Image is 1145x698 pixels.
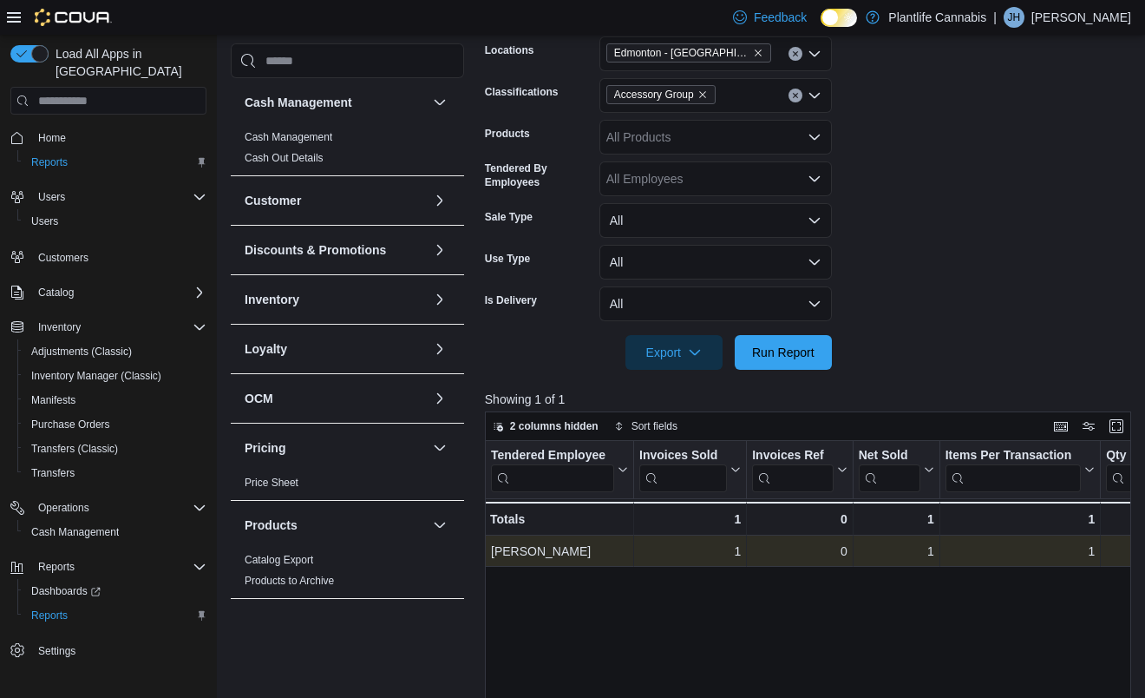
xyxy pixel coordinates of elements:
[31,247,95,268] a: Customers
[245,291,426,308] button: Inventory
[858,448,933,492] button: Net Sold
[24,438,206,459] span: Transfers (Classic)
[1004,7,1024,28] div: Jadian Hawk
[24,463,206,484] span: Transfers
[24,605,75,626] a: Reports
[510,419,599,433] span: 2 columns hidden
[31,418,110,431] span: Purchase Orders
[245,476,298,490] span: Price Sheet
[945,448,1081,492] div: Items Per Transaction
[858,448,919,492] div: Net Sold
[485,293,537,307] label: Is Delivery
[859,541,934,562] div: 1
[31,640,206,662] span: Settings
[24,211,206,232] span: Users
[24,365,168,386] a: Inventory Manager (Classic)
[38,131,66,145] span: Home
[17,579,213,603] a: Dashboards
[31,214,58,228] span: Users
[808,130,821,144] button: Open list of options
[485,85,559,99] label: Classifications
[490,509,628,530] div: Totals
[429,515,450,536] button: Products
[429,92,450,113] button: Cash Management
[31,556,82,577] button: Reports
[491,448,628,492] button: Tendered Employee
[625,335,723,370] button: Export
[245,192,301,209] h3: Customer
[945,509,1095,530] div: 1
[245,517,298,534] h3: Products
[1031,7,1131,28] p: [PERSON_NAME]
[1050,416,1071,437] button: Keyboard shortcuts
[24,605,206,626] span: Reports
[31,525,119,539] span: Cash Management
[245,390,273,407] h3: OCM
[858,448,919,464] div: Net Sold
[3,315,213,339] button: Inventory
[429,339,450,359] button: Loyalty
[31,609,68,622] span: Reports
[614,44,749,62] span: Edmonton - [GEOGRAPHIC_DATA]
[606,43,771,63] span: Edmonton - Jagare Ridge
[485,43,534,57] label: Locations
[24,522,126,543] a: Cash Management
[24,438,125,459] a: Transfers (Classic)
[491,541,628,562] div: [PERSON_NAME]
[245,192,426,209] button: Customer
[735,335,832,370] button: Run Report
[606,85,716,104] span: Accessory Group
[753,48,763,58] button: Remove Edmonton - Jagare Ridge from selection in this group
[245,439,426,457] button: Pricing
[245,241,426,259] button: Discounts & Promotions
[24,522,206,543] span: Cash Management
[245,553,313,567] span: Catalog Export
[24,152,206,173] span: Reports
[31,282,206,303] span: Catalog
[485,210,533,224] label: Sale Type
[639,448,727,464] div: Invoices Sold
[17,461,213,485] button: Transfers
[31,345,132,359] span: Adjustments (Classic)
[31,556,206,577] span: Reports
[17,339,213,364] button: Adjustments (Classic)
[31,128,73,148] a: Home
[3,125,213,150] button: Home
[24,152,75,173] a: Reports
[808,172,821,186] button: Open list of options
[808,47,821,61] button: Open list of options
[631,419,677,433] span: Sort fields
[491,448,614,492] div: Tendered Employee
[1106,416,1127,437] button: Enter fullscreen
[31,393,75,407] span: Manifests
[993,7,997,28] p: |
[24,463,82,484] a: Transfers
[24,390,206,411] span: Manifests
[945,448,1095,492] button: Items Per Transaction
[3,555,213,579] button: Reports
[614,86,694,103] span: Accessory Group
[31,127,206,148] span: Home
[858,509,933,530] div: 1
[24,581,108,602] a: Dashboards
[245,151,324,165] span: Cash Out Details
[17,412,213,437] button: Purchase Orders
[38,251,88,265] span: Customers
[3,496,213,520] button: Operations
[752,448,847,492] button: Invoices Ref
[17,520,213,544] button: Cash Management
[945,448,1081,464] div: Items Per Transaction
[245,340,287,358] h3: Loyalty
[24,414,206,435] span: Purchase Orders
[49,45,206,80] span: Load All Apps in [GEOGRAPHIC_DATA]
[245,554,313,566] a: Catalog Export
[31,641,82,662] a: Settings
[24,390,82,411] a: Manifests
[245,477,298,489] a: Price Sheet
[38,560,75,574] span: Reports
[245,130,332,144] span: Cash Management
[754,9,807,26] span: Feedback
[31,246,206,267] span: Customers
[38,286,74,300] span: Catalog
[821,9,857,27] input: Dark Mode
